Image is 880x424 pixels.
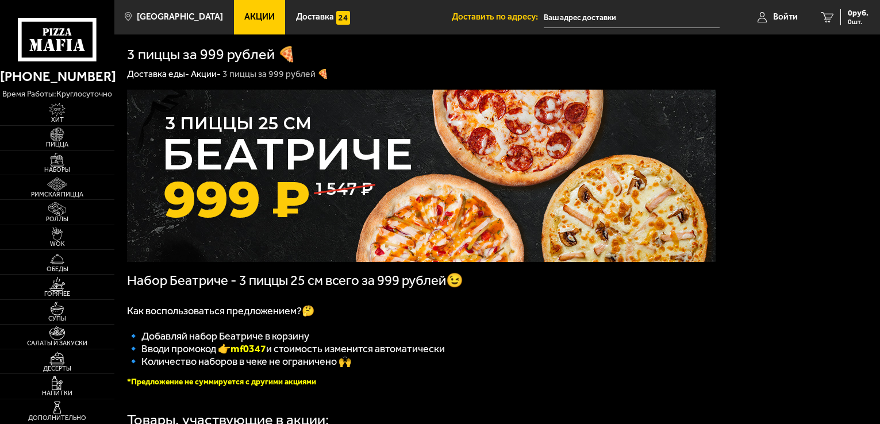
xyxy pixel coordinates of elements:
span: Войти [773,13,798,21]
span: 🔹 Добавляй набор Беатриче в корзину [127,330,309,342]
span: Доставка [296,13,334,21]
div: 3 пиццы за 999 рублей 🍕 [222,68,329,80]
img: 15daf4d41897b9f0e9f617042186c801.svg [336,11,350,25]
b: mf0347 [230,342,266,355]
span: [GEOGRAPHIC_DATA] [137,13,223,21]
h1: 3 пиццы за 999 рублей 🍕 [127,47,296,62]
span: 🔹 Количество наборов в чеке не ограничено 🙌 [127,355,351,368]
span: Набор Беатриче - 3 пиццы 25 см всего за 999 рублей😉 [127,272,463,288]
input: Ваш адрес доставки [544,7,720,28]
span: 0 руб. [848,9,869,17]
span: 0 шт. [848,18,869,25]
span: 🔹 Вводи промокод 👉 и стоимость изменится автоматически [127,342,445,355]
span: Акции [244,13,275,21]
img: 1024x1024 [127,90,716,262]
font: *Предложение не суммируется с другими акциями [127,377,316,387]
span: Как воспользоваться предложением?🤔 [127,304,314,317]
span: Доставить по адресу: [452,13,544,21]
a: Акции- [191,68,221,79]
a: Доставка еды- [127,68,189,79]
